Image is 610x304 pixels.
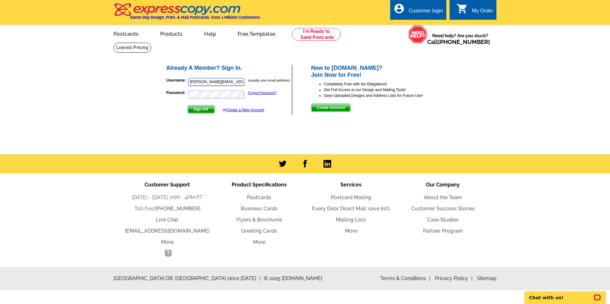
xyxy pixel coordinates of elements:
[427,39,490,45] span: Call
[130,15,261,20] h4: Same Day Design, Print, & Mail Postcards. Over 1 Million Customers.
[194,26,226,41] a: Help
[411,206,475,212] a: Customer Success Stories
[232,182,287,188] span: Product Specifications
[241,206,278,212] a: Business Cards
[248,91,276,95] a: Forgot Password?
[380,275,430,281] a: Terms & Conditions
[226,108,264,112] a: Create a New Account
[125,228,210,234] a: [EMAIL_ADDRESS][DOMAIN_NAME]
[438,39,490,45] a: [PHONE_NUMBER]
[188,105,214,113] span: Sign In
[427,33,493,45] span: Need help? Are you stuck?
[457,3,468,14] i: shopping_cart
[253,239,265,245] a: More
[393,7,443,15] a: account_circle Customer login
[264,275,322,282] span: © 2025 [DOMAIN_NAME]
[345,228,357,234] a: More
[248,78,290,82] small: (usually your email address)
[331,194,371,200] a: Postcard Mailing
[340,182,361,188] span: Services
[311,65,445,78] h2: New to [DOMAIN_NAME]? Join Now for Free!
[393,3,405,14] i: account_circle
[435,275,472,281] a: Privacy Policy
[247,194,271,200] a: Postcards
[409,8,443,17] div: Customer login
[121,205,213,213] li: Toll-free:
[166,77,188,83] label: Username:
[235,90,243,98] keeper-lock: Open Keeper Popup
[223,107,264,113] div: or
[145,182,190,188] span: Customer Support
[161,239,174,245] a: More
[114,8,261,20] a: Same Day Design, Print, & Mail Postcards. Over 1 Million Customers.
[426,182,460,188] span: Our Company
[424,194,462,200] a: About the Team
[472,8,493,17] div: My Order
[155,206,200,212] a: [PHONE_NUMBER]
[188,105,215,113] button: Sign In
[423,228,463,234] a: Partner Program
[477,275,496,281] a: Sitemap
[312,206,390,212] a: Every Door Direct Mail: save 81%
[206,108,209,111] img: button-next-arrow-white.png
[427,217,458,223] a: Case Studies
[336,217,366,223] a: Mailing Lists
[324,81,445,87] li: Completely Free with No Obligations!
[408,25,427,44] img: help
[520,284,610,304] iframe: LiveChat chat widget
[166,90,188,96] label: Password:
[121,194,213,201] li: [DATE] - [DATE] 7AM - 4PM PT
[156,217,178,223] a: Live Chat
[150,26,193,41] a: Products
[311,104,351,112] button: Create Account
[227,26,286,41] a: Free Templates
[103,26,149,41] a: Postcards
[114,275,261,282] span: [GEOGRAPHIC_DATA] OR, [GEOGRAPHIC_DATA] since [DATE]
[311,104,350,112] span: Create Account
[457,7,493,15] a: shopping_cart My Order
[236,217,282,223] a: Flyers & Brochures
[241,228,277,234] a: Greeting Cards
[166,65,292,72] h2: Already A Member? Sign In.
[324,87,445,93] li: Get Full Access to our Design and Mailing Tools!
[324,93,445,98] li: Save Uploaded Designs and Address Lists for Future Use!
